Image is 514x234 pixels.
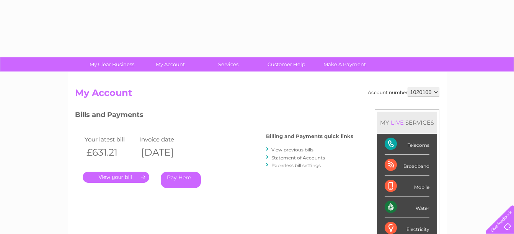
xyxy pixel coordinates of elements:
a: Paperless bill settings [271,162,321,168]
a: Statement of Accounts [271,155,325,161]
a: . [83,172,149,183]
th: [DATE] [137,145,193,160]
td: Your latest bill [83,134,138,145]
a: Make A Payment [313,57,376,71]
td: Invoice date [137,134,193,145]
a: My Account [139,57,202,71]
th: £631.21 [83,145,138,160]
a: View previous bills [271,147,313,153]
h3: Bills and Payments [75,109,353,123]
div: Account number [368,88,439,97]
div: Water [385,197,429,218]
div: MY SERVICES [377,112,437,133]
a: Customer Help [255,57,318,71]
a: My Clear Business [80,57,144,71]
h4: Billing and Payments quick links [266,133,353,139]
div: Broadband [385,155,429,176]
div: Telecoms [385,134,429,155]
h2: My Account [75,88,439,102]
a: Services [197,57,260,71]
div: Mobile [385,176,429,197]
a: Pay Here [161,172,201,188]
div: LIVE [389,119,405,126]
